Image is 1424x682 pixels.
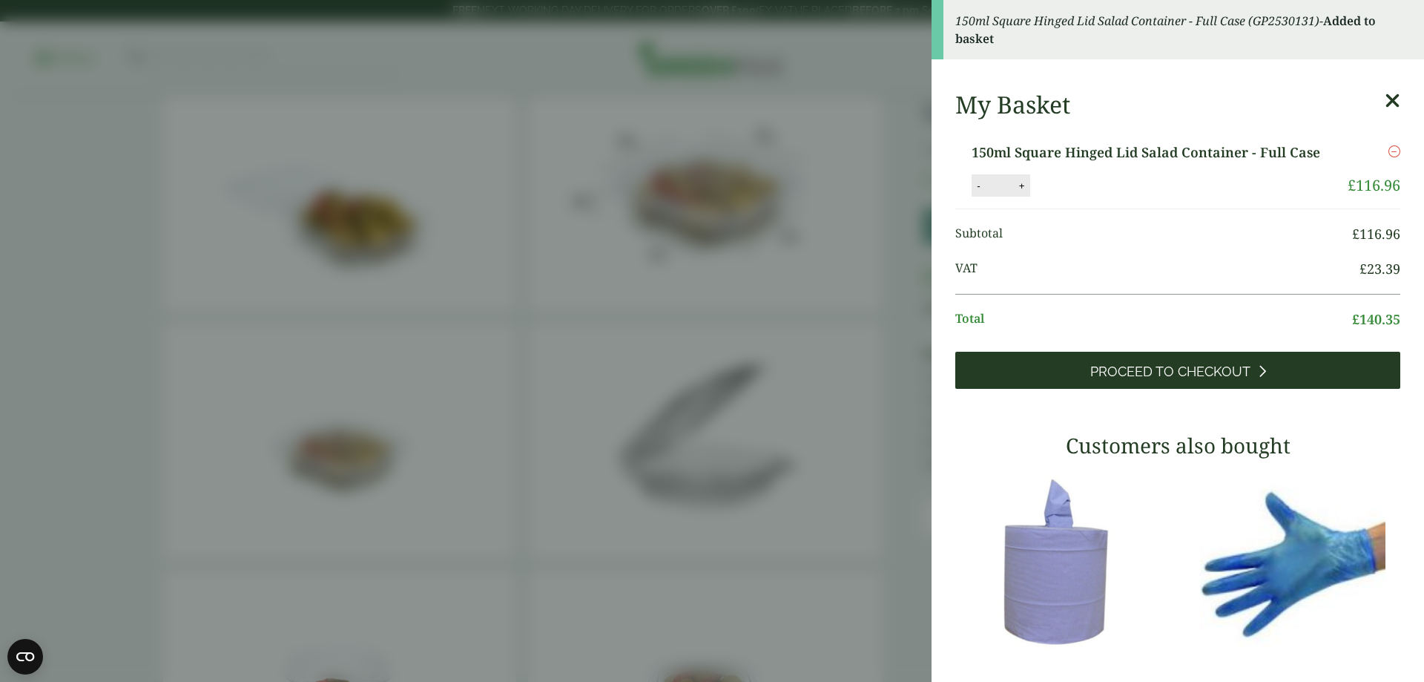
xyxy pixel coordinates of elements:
[955,352,1400,389] a: Proceed to Checkout
[1185,469,1400,655] img: 4130015J-Blue-Vinyl-Powder-Free-Gloves-Medium
[955,91,1070,119] h2: My Basket
[955,224,1352,244] span: Subtotal
[1348,175,1356,195] span: £
[955,469,1170,655] img: 3630017-2-Ply-Blue-Centre-Feed-104m
[955,259,1359,279] span: VAT
[955,309,1352,329] span: Total
[955,13,1319,29] em: 150ml Square Hinged Lid Salad Container - Full Case (GP2530131)
[1090,364,1250,380] span: Proceed to Checkout
[1352,225,1400,243] bdi: 116.96
[955,433,1400,459] h3: Customers also bought
[1359,260,1367,278] span: £
[1348,175,1400,195] bdi: 116.96
[1388,142,1400,160] a: Remove this item
[7,639,43,675] button: Open CMP widget
[1015,180,1029,192] button: +
[1352,225,1359,243] span: £
[1359,260,1400,278] bdi: 23.39
[972,142,1334,163] a: 150ml Square Hinged Lid Salad Container - Full Case
[1352,310,1359,328] span: £
[972,180,984,192] button: -
[1352,310,1400,328] bdi: 140.35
